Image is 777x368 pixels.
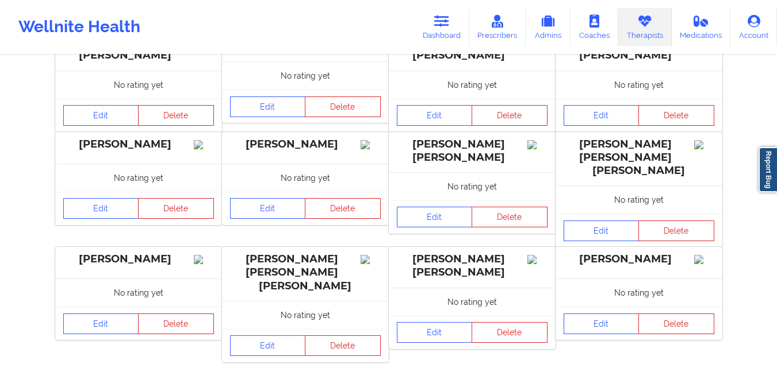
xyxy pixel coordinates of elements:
[564,138,714,177] div: [PERSON_NAME] [PERSON_NAME] [PERSON_NAME]
[361,255,381,264] img: Image%2Fplaceholer-image.png
[397,253,548,279] div: [PERSON_NAME] [PERSON_NAME]
[472,322,548,343] button: Delete
[194,255,214,264] img: Image%2Fplaceholer-image.png
[526,8,571,46] a: Admins
[414,8,469,46] a: Dashboard
[527,255,548,264] img: Image%2Fplaceholer-image.png
[564,220,640,241] a: Edit
[55,164,222,192] div: No rating yet
[222,164,389,192] div: No rating yet
[222,301,389,329] div: No rating yet
[397,138,548,164] div: [PERSON_NAME] [PERSON_NAME]
[638,220,714,241] button: Delete
[397,322,473,343] a: Edit
[55,278,222,307] div: No rating yet
[138,105,214,126] button: Delete
[230,198,306,219] a: Edit
[63,105,139,126] a: Edit
[469,8,526,46] a: Prescribers
[759,147,777,192] a: Report Bug
[556,278,722,307] div: No rating yet
[389,288,556,316] div: No rating yet
[63,198,139,219] a: Edit
[230,335,306,356] a: Edit
[222,61,389,90] div: No rating yet
[571,8,618,46] a: Coaches
[638,313,714,334] button: Delete
[397,105,473,126] a: Edit
[618,8,672,46] a: Therapists
[564,253,714,266] div: [PERSON_NAME]
[138,198,214,219] button: Delete
[230,253,381,292] div: [PERSON_NAME] [PERSON_NAME] [PERSON_NAME]
[694,255,714,264] img: Image%2Fplaceholer-image.png
[694,140,714,149] img: Image%2Fplaceholer-image.png
[564,105,640,126] a: Edit
[556,185,722,214] div: No rating yet
[63,313,139,334] a: Edit
[305,96,381,117] button: Delete
[389,172,556,200] div: No rating yet
[230,138,381,151] div: [PERSON_NAME]
[672,8,731,46] a: Medications
[63,253,214,266] div: [PERSON_NAME]
[389,71,556,99] div: No rating yet
[305,335,381,356] button: Delete
[194,140,214,149] img: Image%2Fplaceholer-image.png
[305,198,381,219] button: Delete
[638,105,714,126] button: Delete
[564,313,640,334] a: Edit
[556,71,722,99] div: No rating yet
[527,140,548,149] img: Image%2Fplaceholer-image.png
[63,138,214,151] div: [PERSON_NAME]
[472,207,548,227] button: Delete
[361,140,381,149] img: Image%2Fplaceholer-image.png
[230,96,306,117] a: Edit
[397,207,473,227] a: Edit
[138,313,214,334] button: Delete
[55,71,222,99] div: No rating yet
[472,105,548,126] button: Delete
[730,8,777,46] a: Account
